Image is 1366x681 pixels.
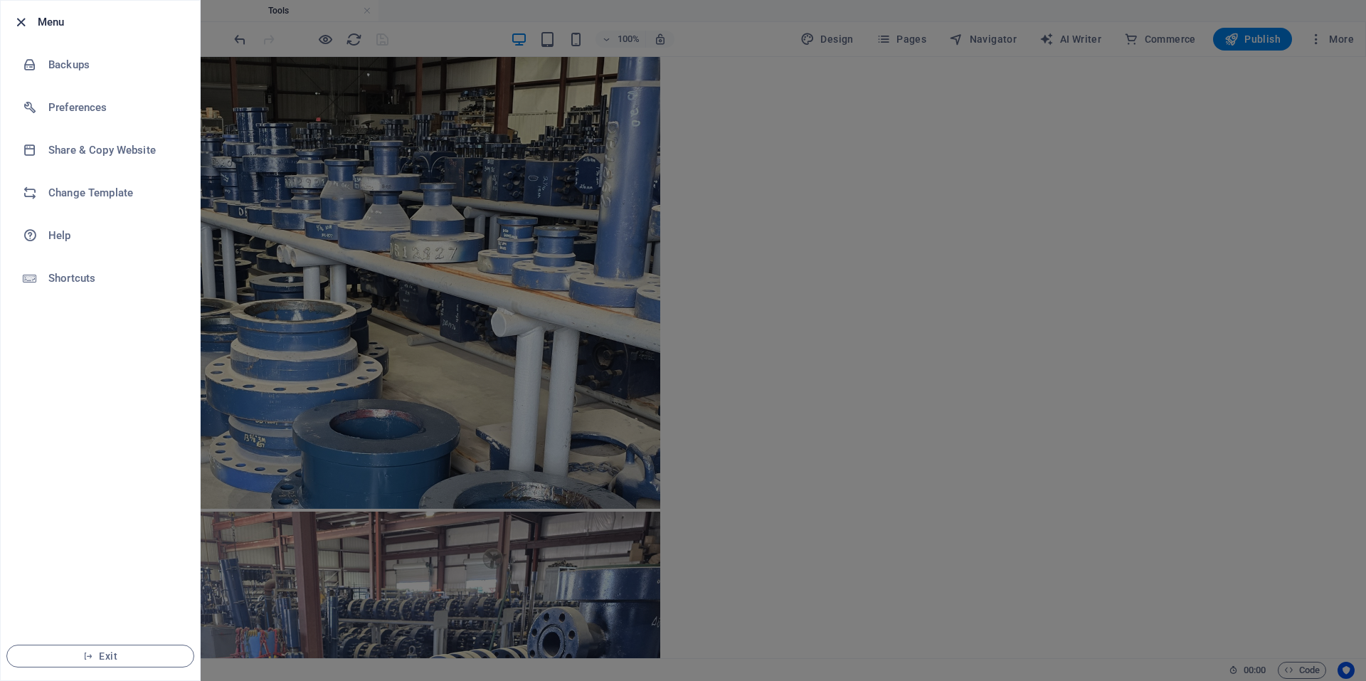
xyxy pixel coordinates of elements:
[6,645,194,667] button: Exit
[1,214,200,257] a: Help
[48,56,180,73] h6: Backups
[48,270,180,287] h6: Shortcuts
[48,99,180,116] h6: Preferences
[38,14,189,31] h6: Menu
[48,142,180,159] h6: Share & Copy Website
[48,184,180,201] h6: Change Template
[18,650,182,662] span: Exit
[48,227,180,244] h6: Help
